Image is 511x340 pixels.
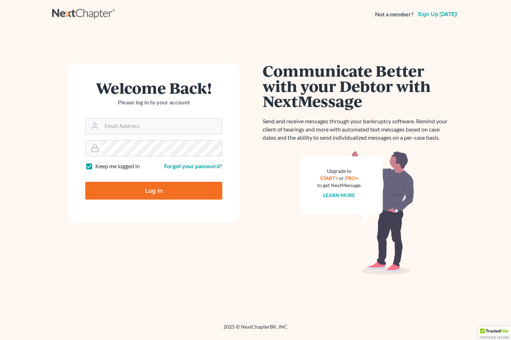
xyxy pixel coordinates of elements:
[478,326,511,340] div: TrustedSite Certified
[317,168,361,175] div: Upgrade to
[375,10,414,19] strong: Not a member?
[416,11,459,17] a: Sign up [DATE]!
[339,175,344,181] span: or
[317,182,361,189] div: to get NextMessage.
[263,63,452,109] h1: Communicate Better with your Debtor with NextMessage
[95,162,140,170] label: Keep me logged in
[300,150,414,275] img: nextmessage_bg-59042aed3d76b12b5cd301f8e5b87938c9018125f34e5fa2b7a6b67550977c72.svg
[345,175,359,181] a: PRO+
[52,323,459,336] div: 2025 © NextChapterBK, INC
[85,80,222,96] h1: Welcome Back!
[164,163,222,169] a: Forgot your password?
[102,118,222,134] input: Email Address
[320,175,338,181] a: START+
[85,98,222,107] p: Please log in to your account
[263,117,452,142] p: Send and receive messages through your bankruptcy software. Remind your client of hearings and mo...
[85,182,222,200] input: Log In
[324,192,355,198] a: Learn more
